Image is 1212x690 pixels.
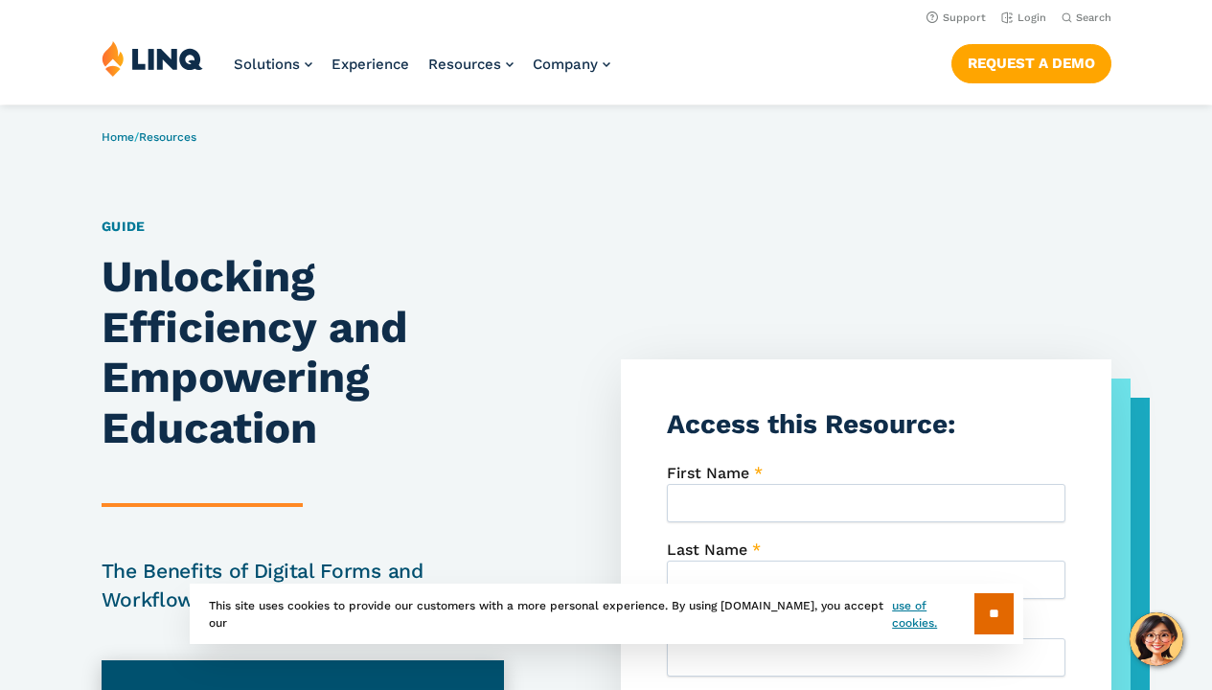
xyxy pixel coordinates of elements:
[533,56,598,73] span: Company
[190,584,1023,644] div: This site uses cookies to provide our customers with a more personal experience. By using [DOMAIN...
[951,40,1111,82] nav: Button Navigation
[428,56,514,73] a: Resources
[1001,11,1046,24] a: Login
[234,56,300,73] span: Solutions
[1062,11,1111,25] button: Open Search Bar
[234,40,610,103] nav: Primary Navigation
[234,56,312,73] a: Solutions
[892,597,973,632] a: use of cookies.
[102,130,134,144] a: Home
[102,557,505,614] h2: The Benefits of Digital Forms and Workflows in K‑12
[667,540,747,559] span: Last Name
[926,11,986,24] a: Support
[1130,612,1183,666] button: Hello, have a question? Let’s chat.
[428,56,501,73] span: Resources
[667,464,749,482] span: First Name
[533,56,610,73] a: Company
[139,130,196,144] a: Resources
[667,405,1064,444] h3: Access this Resource:
[102,40,203,77] img: LINQ | K‑12 Software
[102,252,505,453] h1: Unlocking Efficiency and Empowering Education
[102,218,147,234] a: Guide
[1076,11,1111,24] span: Search
[102,130,196,144] span: /
[332,56,409,73] a: Experience
[951,44,1111,82] a: Request a Demo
